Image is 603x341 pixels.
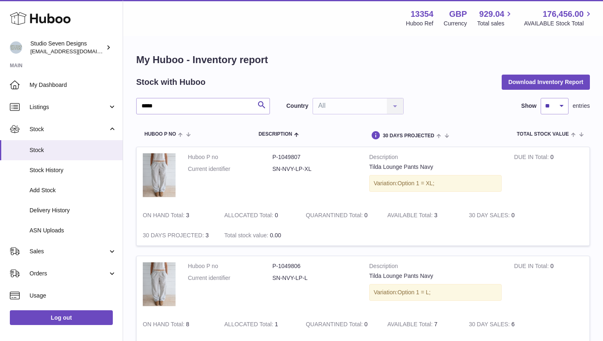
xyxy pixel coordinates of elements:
a: 929.04 Total sales [477,9,514,27]
div: Tilda Lounge Pants Navy [369,272,502,280]
td: 3 [381,205,463,225]
strong: DUE IN Total [514,263,550,271]
span: 0.00 [270,232,281,239]
td: 0 [508,256,589,314]
td: 1 [218,314,300,334]
img: product image [143,262,176,306]
strong: Total stock value [224,232,270,241]
img: contact.studiosevendesigns@gmail.com [10,41,22,54]
td: 7 [381,314,463,334]
td: 6 [463,314,544,334]
strong: AVAILABLE Total [387,212,434,221]
td: 3 [137,205,218,225]
div: Huboo Ref [406,20,434,27]
dd: P-1049807 [272,153,357,161]
span: Delivery History [30,207,116,214]
span: 176,456.00 [543,9,584,20]
span: Total stock value [517,132,569,137]
strong: QUARANTINED Total [306,321,364,330]
img: product image [143,153,176,197]
span: 30 DAYS PROJECTED [383,133,434,139]
td: 8 [137,314,218,334]
span: Option 1 = L; [397,289,431,296]
span: Description [258,132,292,137]
div: Studio Seven Designs [30,40,104,55]
h2: Stock with Huboo [136,77,206,88]
label: Show [521,102,537,110]
dd: SN-NVY-LP-L [272,274,357,282]
span: Stock [30,125,108,133]
span: AVAILABLE Stock Total [524,20,593,27]
span: entries [573,102,590,110]
span: Usage [30,292,116,300]
a: Log out [10,310,113,325]
strong: QUARANTINED Total [306,212,364,221]
div: Currency [444,20,467,27]
td: 3 [137,225,218,246]
span: My Dashboard [30,81,116,89]
strong: ON HAND Total [143,321,186,330]
h1: My Huboo - Inventory report [136,53,590,66]
strong: ALLOCATED Total [224,212,275,221]
strong: 30 DAYS PROJECTED [143,232,206,241]
div: Variation: [369,284,502,301]
strong: 13354 [411,9,434,20]
span: Stock [30,146,116,154]
dd: SN-NVY-LP-XL [272,165,357,173]
td: 0 [463,205,544,225]
strong: GBP [449,9,467,20]
strong: AVAILABLE Total [387,321,434,330]
span: Sales [30,248,108,255]
td: 0 [508,147,589,205]
span: 0 [364,321,368,327]
button: Download Inventory Report [502,75,590,89]
span: ASN Uploads [30,227,116,234]
dd: P-1049806 [272,262,357,270]
span: Huboo P no [144,132,176,137]
span: 0 [364,212,368,218]
strong: ON HAND Total [143,212,186,221]
strong: Description [369,153,502,163]
strong: 30 DAY SALES [469,212,512,221]
strong: Description [369,262,502,272]
span: Option 1 = XL; [397,180,434,186]
span: Stock History [30,166,116,174]
label: Country [286,102,308,110]
span: Add Stock [30,186,116,194]
strong: DUE IN Total [514,154,550,162]
dt: Huboo P no [188,262,272,270]
span: Orders [30,270,108,277]
strong: 30 DAY SALES [469,321,512,330]
a: 176,456.00 AVAILABLE Stock Total [524,9,593,27]
dt: Current identifier [188,165,272,173]
div: Tilda Lounge Pants Navy [369,163,502,171]
dt: Current identifier [188,274,272,282]
span: 929.04 [479,9,504,20]
td: 0 [218,205,300,225]
span: Listings [30,103,108,111]
span: Total sales [477,20,514,27]
span: [EMAIL_ADDRESS][DOMAIN_NAME] [30,48,121,55]
dt: Huboo P no [188,153,272,161]
strong: ALLOCATED Total [224,321,275,330]
div: Variation: [369,175,502,192]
